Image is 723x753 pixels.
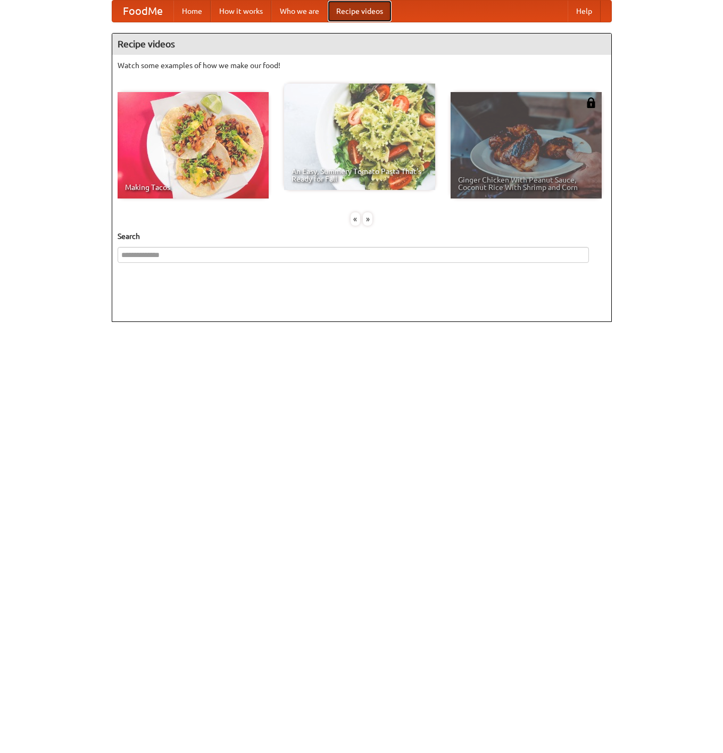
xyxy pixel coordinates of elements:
a: Making Tacos [118,92,269,198]
a: An Easy, Summery Tomato Pasta That's Ready for Fall [284,84,435,190]
a: How it works [211,1,271,22]
a: FoodMe [112,1,173,22]
h5: Search [118,231,606,242]
a: Help [568,1,601,22]
a: Home [173,1,211,22]
img: 483408.png [586,97,596,108]
div: » [363,212,372,226]
div: « [351,212,360,226]
span: Making Tacos [125,184,261,191]
h4: Recipe videos [112,34,611,55]
a: Who we are [271,1,328,22]
p: Watch some examples of how we make our food! [118,60,606,71]
span: An Easy, Summery Tomato Pasta That's Ready for Fall [292,168,428,183]
a: Recipe videos [328,1,392,22]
